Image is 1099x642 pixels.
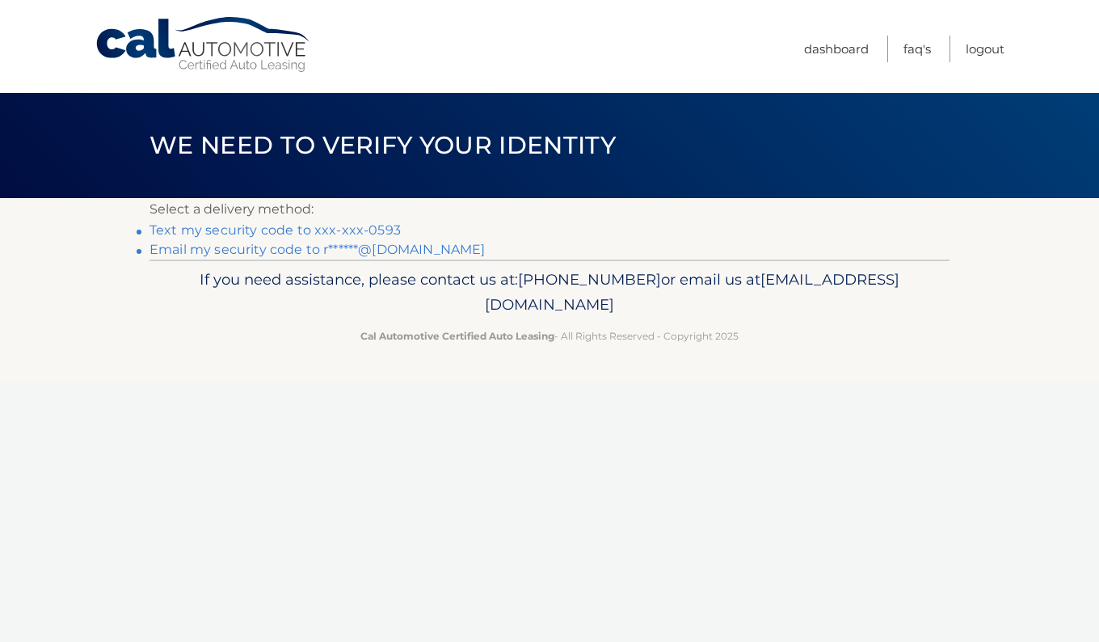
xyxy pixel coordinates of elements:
a: Email my security code to r******@[DOMAIN_NAME] [149,242,486,257]
a: Logout [966,36,1004,62]
span: We need to verify your identity [149,130,616,160]
p: Select a delivery method: [149,198,950,221]
strong: Cal Automotive Certified Auto Leasing [360,330,554,342]
a: Cal Automotive [95,16,313,74]
span: [PHONE_NUMBER] [518,270,661,289]
a: Dashboard [804,36,869,62]
p: If you need assistance, please contact us at: or email us at [160,267,939,319]
a: FAQ's [903,36,931,62]
a: Text my security code to xxx-xxx-0593 [149,222,401,238]
p: - All Rights Reserved - Copyright 2025 [160,327,939,344]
